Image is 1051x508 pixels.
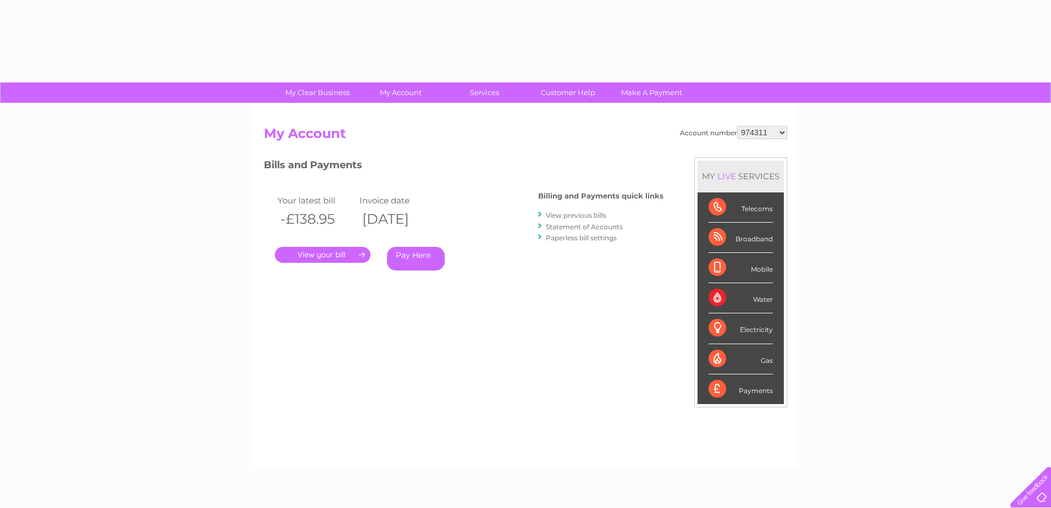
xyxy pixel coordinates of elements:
[709,313,773,344] div: Electricity
[715,171,738,181] div: LIVE
[546,211,606,219] a: View previous bills
[709,223,773,253] div: Broadband
[709,283,773,313] div: Water
[275,193,357,208] td: Your latest bill
[264,126,787,147] h2: My Account
[680,126,787,139] div: Account number
[523,82,613,103] a: Customer Help
[357,193,439,208] td: Invoice date
[439,82,530,103] a: Services
[357,208,439,230] th: [DATE]
[709,374,773,404] div: Payments
[709,253,773,283] div: Mobile
[272,82,363,103] a: My Clear Business
[538,192,663,200] h4: Billing and Payments quick links
[546,234,617,242] a: Paperless bill settings
[709,192,773,223] div: Telecoms
[275,208,357,230] th: -£138.95
[709,344,773,374] div: Gas
[698,161,784,192] div: MY SERVICES
[264,157,663,176] h3: Bills and Payments
[606,82,697,103] a: Make A Payment
[275,247,370,263] a: .
[546,223,623,231] a: Statement of Accounts
[387,247,445,270] a: Pay Here
[356,82,446,103] a: My Account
